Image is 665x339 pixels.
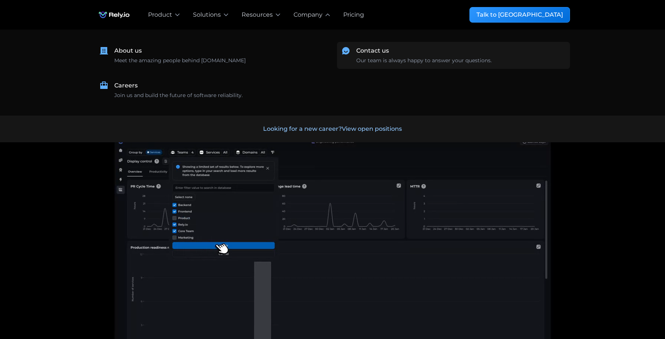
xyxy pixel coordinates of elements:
div: Join us and build the future of software reliability. [114,92,243,99]
a: Talk to [GEOGRAPHIC_DATA] [469,7,570,23]
div: Solutions [193,10,221,19]
div: Resources [242,10,273,19]
iframe: Chatbot [616,290,655,329]
div: Meet the amazing people behind [DOMAIN_NAME] ‍ [114,57,246,72]
span: View open positions [342,125,402,132]
img: Rely.io logo [95,7,133,22]
div: Contact us [356,46,389,55]
a: Looking for a new career?View open positions [12,116,653,142]
div: Looking for a new career? [263,124,402,133]
div: Company [294,10,322,19]
div: Product [148,10,172,19]
a: home [95,7,133,22]
div: About us [114,46,142,55]
a: Pricing [343,10,364,19]
div: Talk to [GEOGRAPHIC_DATA] [476,10,563,19]
div: Our team is always happy to answer your questions. [356,57,492,64]
a: CareersJoin us and build the future of software reliability. [95,77,328,104]
div: Careers [114,81,138,90]
a: About usMeet the amazing people behind [DOMAIN_NAME]‍ [95,42,328,77]
a: Contact usOur team is always happy to answer your questions. [337,42,570,69]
